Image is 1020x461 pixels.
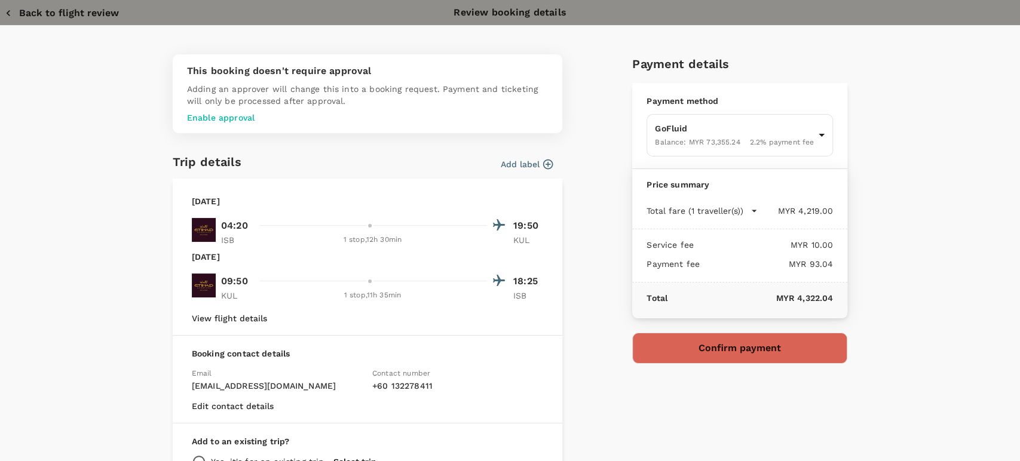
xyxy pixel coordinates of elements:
p: MYR 4,322.04 [667,292,833,304]
p: MYR 4,219.00 [758,205,833,217]
p: Service fee [647,239,694,251]
div: GoFluidBalance: MYR 73,355.242.2% payment fee [647,114,833,156]
p: MYR 93.04 [700,258,833,270]
button: Edit contact details [192,401,274,411]
button: Confirm payment [632,333,847,364]
p: Payment fee [647,258,700,270]
p: Add to an existing trip? [192,435,543,447]
button: Back to flight review [5,7,119,19]
p: Total [647,292,667,304]
p: 18:25 [513,274,543,288]
p: [DATE] [192,195,220,207]
span: Email [192,369,212,377]
span: Contact number [372,369,430,377]
button: View flight details [192,314,267,323]
p: GoFluid [655,122,814,134]
p: + 60 132278411 [372,380,543,392]
p: ISB [221,234,251,246]
img: EY [192,273,216,297]
p: Payment method [647,95,833,107]
h6: Payment details [632,54,847,73]
p: ISB [513,290,543,302]
p: 09:50 [221,274,248,288]
p: Review booking details [454,5,566,20]
p: Price summary [647,179,833,190]
span: 2.2 % payment fee [750,138,814,146]
p: 19:50 [513,219,543,233]
p: Total fare (1 traveller(s)) [647,205,743,217]
p: MYR 10.00 [694,239,833,251]
div: 1 stop , 11h 35min [258,290,487,302]
p: Booking contact details [192,348,543,359]
p: [DATE] [192,251,220,263]
img: EY [192,218,216,242]
p: KUL [513,234,543,246]
p: 04:20 [221,219,248,233]
p: Adding an approver will change this into a booking request. Payment and ticketing will only be pr... [187,83,548,107]
p: This booking doesn't require approval [187,64,548,78]
span: Balance : MYR 73,355.24 [655,138,740,146]
button: Add label [501,158,553,170]
h6: Trip details [173,152,241,171]
div: 1 stop , 12h 30min [258,234,487,246]
p: [EMAIL_ADDRESS][DOMAIN_NAME] [192,380,363,392]
p: Enable approval [187,112,548,124]
button: Total fare (1 traveller(s)) [647,205,758,217]
p: KUL [221,290,251,302]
